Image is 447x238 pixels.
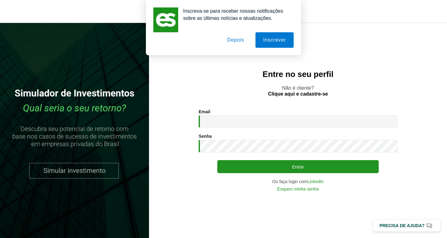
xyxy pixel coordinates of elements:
div: Ou faça login com [199,179,397,184]
a: Clique aqui e cadastre-se [268,92,328,97]
label: Email [199,110,210,114]
img: notification icon [153,7,178,32]
button: Depois [219,32,252,48]
a: LinkedIn [307,179,324,184]
label: Senha [199,134,212,138]
a: Esqueci minha senha [277,187,319,191]
h2: Entre no seu perfil [161,70,435,79]
p: Não é cliente? [161,85,435,97]
button: Entrar [217,160,379,173]
button: Inscrever [255,32,294,48]
div: Inscreva-se para receber nossas notificações sobre as últimas notícias e atualizações. [178,7,294,22]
